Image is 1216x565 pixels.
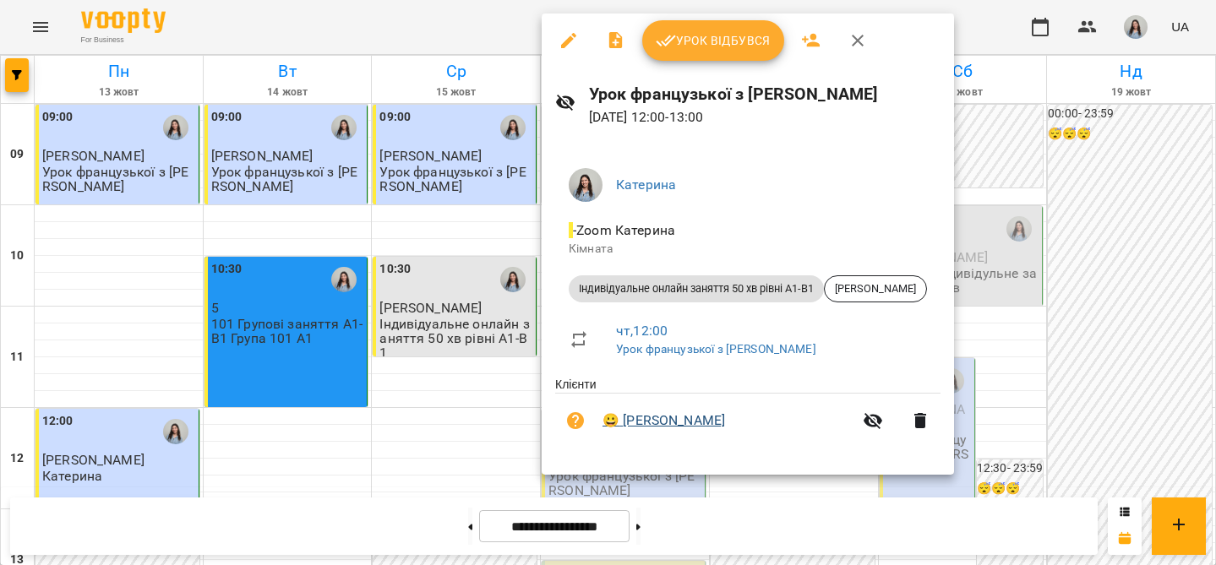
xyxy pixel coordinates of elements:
span: [PERSON_NAME] [825,281,926,296]
button: Візит ще не сплачено. Додати оплату? [555,400,596,441]
p: Кімната [569,241,927,258]
button: Урок відбувся [642,20,784,61]
a: Катерина [616,177,676,193]
span: Урок відбувся [656,30,771,51]
img: 00729b20cbacae7f74f09ddf478bc520.jpg [569,168,603,202]
a: Урок французької з [PERSON_NAME] [616,342,816,356]
p: [DATE] 12:00 - 13:00 [589,107,941,128]
h6: Урок французької з [PERSON_NAME] [589,81,941,107]
span: Індивідуальне онлайн заняття 50 хв рівні А1-В1 [569,281,824,296]
a: чт , 12:00 [616,323,668,339]
a: 😀 [PERSON_NAME] [603,410,725,431]
ul: Клієнти [555,376,941,454]
div: [PERSON_NAME] [824,275,927,302]
span: - Zoom Катерина [569,222,679,238]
